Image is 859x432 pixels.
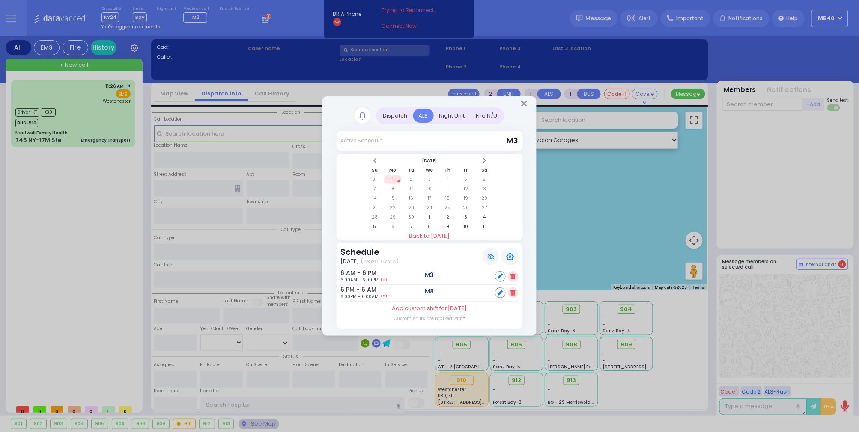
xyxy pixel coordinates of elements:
h5: M8 [425,288,434,295]
td: 20 [476,194,493,203]
div: Dispatch [378,109,413,123]
a: Edit [382,277,388,283]
span: [DATE] [340,257,359,266]
div: Night Unit [434,109,471,123]
span: Next Month [482,157,486,164]
td: 7 [366,185,384,193]
div: ALS [413,109,434,123]
th: Select Month [384,157,474,165]
td: 23 [403,204,420,212]
h3: Schedule [340,247,399,257]
td: 7 [403,222,420,231]
span: 6:00AM - 6:00PM [340,277,379,283]
h5: M3 [425,272,434,279]
td: 2 [439,213,456,222]
td: 6 [384,222,402,231]
th: Tu [403,166,420,175]
td: 17 [421,194,438,203]
span: [DATE] [447,304,467,312]
td: 9 [439,222,456,231]
td: 26 [457,204,475,212]
td: 2 [403,175,420,184]
span: Previous Month [373,157,377,164]
th: Th [439,166,456,175]
td: 13 [476,185,493,193]
span: 6:00PM - 6:00AM [340,293,379,300]
h6: 6 PM - 6 AM [340,286,364,293]
a: Edit [382,293,388,300]
td: 14 [366,194,384,203]
td: 10 [457,222,475,231]
th: Sa [476,166,493,175]
td: 4 [476,213,493,222]
td: 5 [457,175,475,184]
td: 11 [476,222,493,231]
div: Fire N/U [471,109,503,123]
span: M3 [507,136,519,146]
td: 8 [421,222,438,231]
td: 16 [403,194,420,203]
td: 11 [439,185,456,193]
td: 15 [384,194,402,203]
th: Su [366,166,384,175]
span: (ח אלול תשפה) [361,257,399,266]
a: Back to [DATE] [337,232,523,240]
th: Mo [384,166,402,175]
td: 24 [421,204,438,212]
td: 6 [476,175,493,184]
td: 19 [457,194,475,203]
td: 21 [366,204,384,212]
td: 12 [457,185,475,193]
label: Add custom shift for [392,304,467,313]
td: 25 [439,204,456,212]
td: 18 [439,194,456,203]
td: 1 [421,213,438,222]
div: Active Schedule [340,137,382,145]
td: 31 [366,175,384,184]
td: 1 [384,175,402,184]
td: 3 [421,175,438,184]
td: 3 [457,213,475,222]
td: 8 [384,185,402,193]
td: 22 [384,204,402,212]
td: 29 [384,213,402,222]
h6: 6 AM - 6 PM [340,269,364,277]
td: 30 [403,213,420,222]
td: 9 [403,185,420,193]
td: 4 [439,175,456,184]
td: 28 [366,213,384,222]
td: 5 [366,222,384,231]
td: 10 [421,185,438,193]
th: Fr [457,166,475,175]
th: We [421,166,438,175]
button: Close [521,99,527,108]
label: Custom shifts are marked with [394,315,465,322]
td: 27 [476,204,493,212]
